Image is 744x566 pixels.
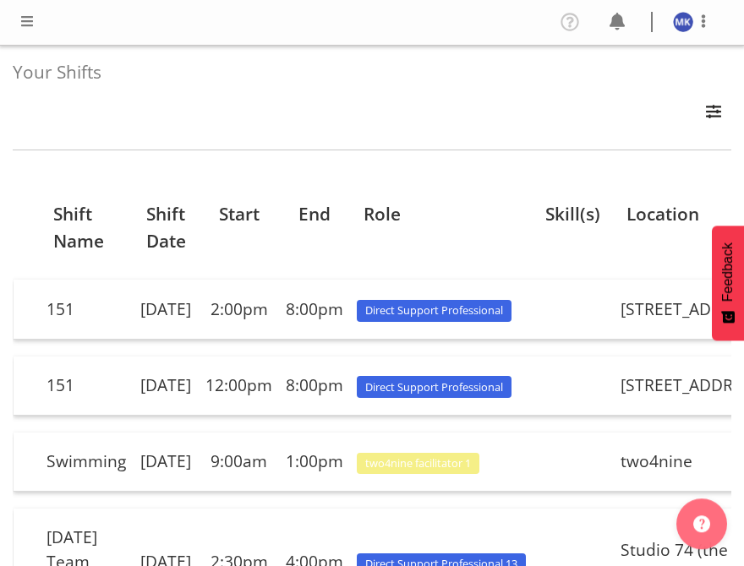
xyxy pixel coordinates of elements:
span: Location [626,201,699,227]
button: Filter Employees [696,95,731,133]
img: monique-koolaard9610.jpg [673,12,693,32]
td: 151 [40,356,133,416]
td: [DATE] [133,280,199,339]
span: Shift Name [53,201,120,253]
span: Direct Support Professional [365,302,503,318]
td: 8:00pm [279,356,350,416]
span: Role [364,201,401,227]
span: Direct Support Professional [365,379,503,395]
span: Shift Date [146,201,186,253]
span: Start [219,201,260,227]
td: Swimming [40,433,133,492]
button: Feedback - Show survey [712,226,744,340]
td: [DATE] [133,433,199,492]
span: End [298,201,331,227]
td: 151 [40,280,133,339]
span: two4nine facilitator 1 [365,455,471,471]
td: 8:00pm [279,280,350,339]
td: 12:00pm [199,356,279,416]
td: 2:00pm [199,280,279,339]
td: 1:00pm [279,433,350,492]
h4: Your Shifts [13,63,731,82]
td: [DATE] [133,356,199,416]
img: help-xxl-2.png [693,515,710,532]
td: 9:00am [199,433,279,492]
span: Skill(s) [545,201,600,227]
span: Feedback [720,242,736,302]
